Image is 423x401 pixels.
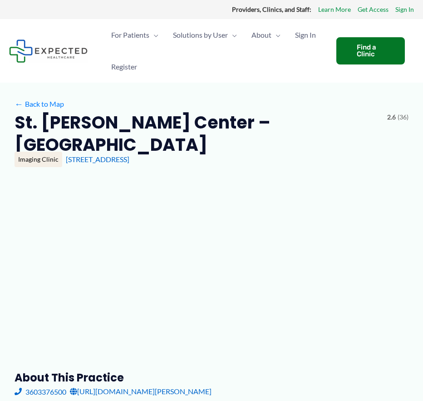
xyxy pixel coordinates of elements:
span: Sign In [295,19,316,51]
a: Register [104,51,144,83]
span: Solutions by User [173,19,228,51]
a: Solutions by UserMenu Toggle [166,19,244,51]
h3: About this practice [15,371,408,385]
h2: St. [PERSON_NAME] Center – [GEOGRAPHIC_DATA] [15,111,380,156]
div: Imaging Clinic [15,152,62,167]
a: Learn More [318,4,351,15]
a: [STREET_ADDRESS] [66,155,129,163]
span: 2.6 [387,111,396,123]
span: Menu Toggle [149,19,158,51]
img: Expected Healthcare Logo - side, dark font, small [9,40,88,63]
span: About [251,19,271,51]
span: Register [111,51,137,83]
strong: Providers, Clinics, and Staff: [232,5,311,13]
a: Find a Clinic [336,37,405,64]
span: For Patients [111,19,149,51]
a: [URL][DOMAIN_NAME][PERSON_NAME] [70,385,211,398]
a: Sign In [288,19,323,51]
span: Menu Toggle [228,19,237,51]
span: (36) [398,111,408,123]
a: 3603376500 [15,385,66,398]
a: AboutMenu Toggle [244,19,288,51]
nav: Primary Site Navigation [104,19,327,83]
span: ← [15,99,23,108]
a: For PatientsMenu Toggle [104,19,166,51]
span: Menu Toggle [271,19,280,51]
a: Get Access [358,4,389,15]
a: ←Back to Map [15,97,64,111]
a: Sign In [395,4,414,15]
